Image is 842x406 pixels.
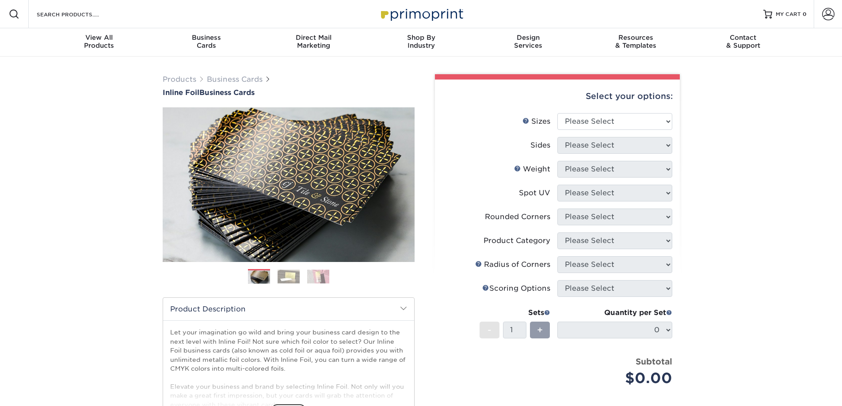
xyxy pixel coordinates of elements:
div: Quantity per Set [557,307,672,318]
div: Rounded Corners [485,212,550,222]
div: Weight [514,164,550,175]
div: Scoring Options [482,283,550,294]
a: Direct MailMarketing [260,28,367,57]
a: View AllProducts [46,28,153,57]
span: View All [46,34,153,42]
div: Spot UV [519,188,550,198]
span: 0 [803,11,807,17]
div: & Support [690,34,797,49]
h2: Product Description [163,298,414,320]
img: Primoprint [377,4,465,23]
span: Design [475,34,582,42]
span: - [488,323,491,337]
div: Industry [367,34,475,49]
div: $0.00 [564,368,672,389]
span: Contact [690,34,797,42]
a: Contact& Support [690,28,797,57]
span: Direct Mail [260,34,367,42]
div: Services [475,34,582,49]
a: Business Cards [207,75,263,83]
div: Sizes [522,116,550,127]
div: Products [46,34,153,49]
div: Sides [530,140,550,151]
span: Inline Foil [163,88,199,97]
span: Resources [582,34,690,42]
strong: Subtotal [636,357,672,366]
div: Radius of Corners [475,259,550,270]
span: Shop By [367,34,475,42]
div: Sets [480,307,550,318]
span: MY CART [776,11,801,18]
span: + [537,323,543,337]
a: Shop ByIndustry [367,28,475,57]
div: & Templates [582,34,690,49]
a: Resources& Templates [582,28,690,57]
img: Business Cards 02 [278,269,300,283]
img: Business Cards 03 [307,269,329,283]
input: SEARCH PRODUCTS..... [36,9,122,19]
span: Business [152,34,260,42]
img: Inline Foil 01 [163,59,415,311]
div: Select your options: [442,80,673,113]
h1: Business Cards [163,88,415,97]
img: Business Cards 01 [248,266,270,288]
a: Products [163,75,196,83]
a: DesignServices [475,28,582,57]
div: Marketing [260,34,367,49]
div: Cards [152,34,260,49]
a: Inline FoilBusiness Cards [163,88,415,97]
a: BusinessCards [152,28,260,57]
div: Product Category [484,235,550,246]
